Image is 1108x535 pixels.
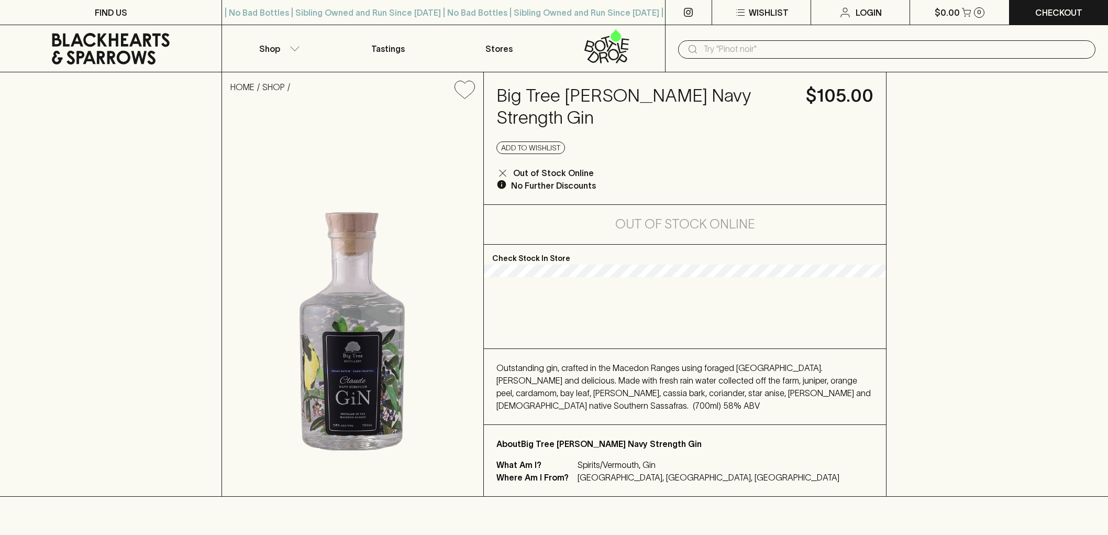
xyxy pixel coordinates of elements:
[450,77,479,103] button: Add to wishlist
[749,6,789,19] p: Wishlist
[513,167,594,179] p: Out of Stock Online
[222,25,333,72] button: Shop
[496,471,575,484] p: Where Am I From?
[484,245,886,265] p: Check Stock In Store
[496,85,793,129] h4: Big Tree [PERSON_NAME] Navy Strength Gin
[511,179,596,192] p: No Further Discounts
[496,438,873,450] p: About Big Tree [PERSON_NAME] Navy Strength Gin
[806,85,873,107] h4: $105.00
[222,107,483,496] img: 14892.png
[1035,6,1082,19] p: Checkout
[578,471,839,484] p: [GEOGRAPHIC_DATA], [GEOGRAPHIC_DATA], [GEOGRAPHIC_DATA]
[856,6,882,19] p: Login
[444,25,554,72] a: Stores
[496,458,575,471] p: What Am I?
[496,363,871,410] span: Outstanding gin, crafted in the Macedon Ranges using foraged [GEOGRAPHIC_DATA]. [PERSON_NAME] and...
[485,42,513,55] p: Stores
[95,6,127,19] p: FIND US
[371,42,405,55] p: Tastings
[262,82,285,92] a: SHOP
[496,141,565,154] button: Add to wishlist
[333,25,444,72] a: Tastings
[615,216,755,233] h5: Out of Stock Online
[703,41,1087,58] input: Try "Pinot noir"
[935,6,960,19] p: $0.00
[259,42,280,55] p: Shop
[578,458,839,471] p: Spirits/Vermouth, Gin
[230,82,254,92] a: HOME
[977,9,981,15] p: 0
